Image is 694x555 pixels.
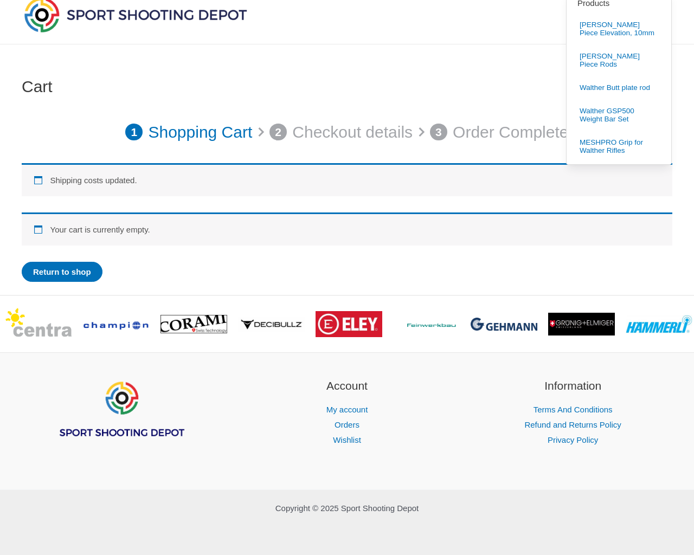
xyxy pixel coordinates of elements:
[580,52,658,68] span: [PERSON_NAME] Piece Rods
[580,83,650,92] span: Walther Butt plate rod
[22,377,221,465] aside: Footer Widget 1
[22,501,672,516] p: Copyright © 2025 Sport Shooting Depot
[473,377,672,395] h2: Information
[333,435,361,444] a: Wishlist
[22,262,102,282] a: Return to shop
[22,163,672,196] div: Shipping costs updated.
[269,124,287,141] span: 2
[248,377,447,395] h2: Account
[316,311,382,337] img: brand logo
[248,402,447,448] nav: Account
[534,405,613,414] a: Terms And Conditions
[548,435,598,444] a: Privacy Policy
[524,420,621,429] a: Refund and Returns Policy
[148,117,252,147] p: Shopping Cart
[22,77,672,96] h1: Cart
[248,377,447,448] aside: Footer Widget 2
[473,402,672,448] nav: Information
[22,212,672,246] div: Your cart is currently empty.
[335,420,359,429] a: Orders
[292,117,413,147] p: Checkout details
[580,138,658,154] span: MESHPRO Grip for Walther Rifles
[580,107,658,123] span: Walther GSP500 Weight Bar Set
[269,117,413,147] a: 2 Checkout details
[580,21,658,37] span: [PERSON_NAME] Piece Elevation, 10mm
[125,117,252,147] a: 1 Shopping Cart
[473,377,672,448] aside: Footer Widget 3
[326,405,368,414] a: My account
[125,124,143,141] span: 1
